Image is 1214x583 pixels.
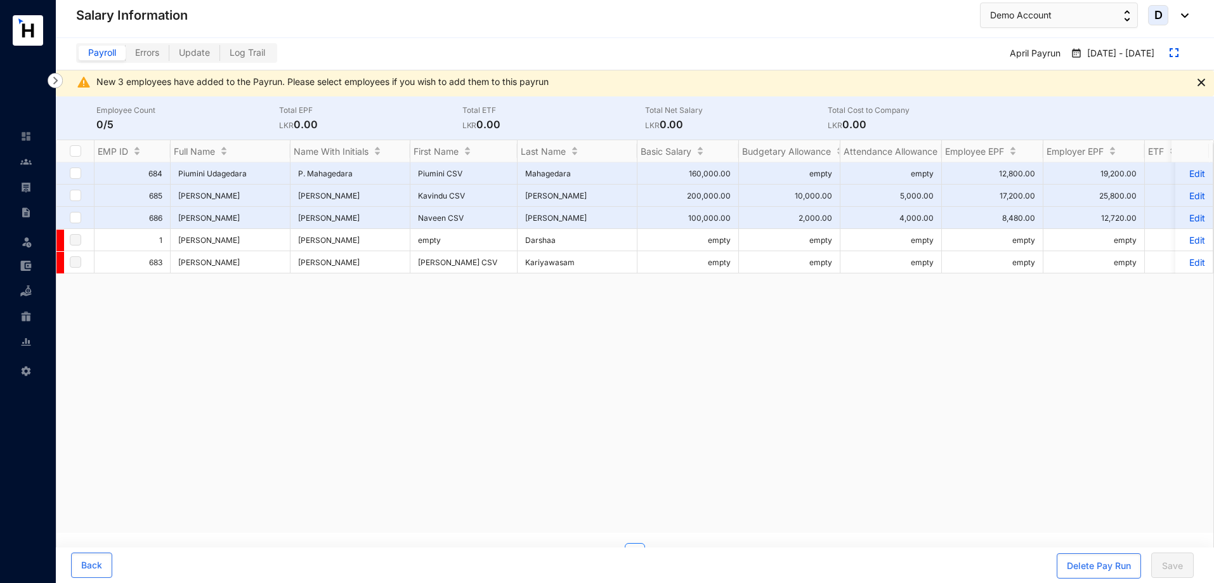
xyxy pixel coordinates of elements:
[462,117,645,132] p: 0.00
[637,185,739,207] td: 200,000.00
[1154,10,1163,21] span: D
[174,146,215,157] span: Full Name
[518,207,637,229] td: [PERSON_NAME]
[518,251,637,273] td: Kariyawasam
[71,553,112,578] button: Back
[98,146,128,157] span: EMP ID
[95,140,171,162] th: EMP ID
[290,229,410,251] td: [PERSON_NAME]
[828,117,1010,132] p: 0.00
[637,251,739,273] td: empty
[1057,553,1141,579] button: Delete Pay Run
[945,146,1004,157] span: Employee EPF
[645,104,828,117] p: Total Net Salary
[739,207,840,229] td: 2,000.00
[95,229,171,251] td: 1
[637,207,739,229] td: 100,000.00
[990,8,1052,22] span: Demo Account
[48,73,63,88] img: nav-icon-right.af6afadce00d159da59955279c43614e.svg
[625,543,645,563] li: 1
[942,162,1043,185] td: 12,800.00
[20,235,33,248] img: leave-unselected.2934df6273408c3f84d9.svg
[76,75,91,90] img: alert-icon-warn.ff6cdca33fb04fa47c6f458aefbe566d.svg
[1198,79,1205,86] img: alert-close.705d39777261943dbfef1c6d96092794.svg
[739,251,840,273] td: empty
[1175,13,1189,18] img: dropdown-black.8e83cc76930a90b1a4fdb6d089b7bf3a.svg
[279,104,462,117] p: Total EPF
[980,3,1138,28] button: Demo Account
[1183,213,1205,223] a: Edit
[840,185,942,207] td: 5,000.00
[1183,168,1205,179] a: Edit
[95,162,171,185] td: 684
[1043,207,1145,229] td: 12,720.00
[637,162,739,185] td: 160,000.00
[942,185,1043,207] td: 17,200.00
[20,156,32,167] img: people-unselected.118708e94b43a90eceab.svg
[410,162,518,185] td: Piumini CSV
[645,119,660,132] p: LKR
[1183,190,1205,201] a: Edit
[518,185,637,207] td: [PERSON_NAME]
[410,140,518,162] th: First Name
[294,146,369,157] span: Name With Initials
[20,207,32,218] img: contract-unselected.99e2b2107c0a7dd48938.svg
[96,104,279,117] p: Employee Count
[410,185,518,207] td: Kavindu CSV
[650,543,670,563] li: Next Page
[20,285,32,297] img: loan-unselected.d74d20a04637f2d15ab5.svg
[1000,43,1066,65] p: April Payrun
[178,235,282,245] span: [PERSON_NAME]
[828,104,1010,117] p: Total Cost to Company
[410,229,518,251] td: empty
[10,149,41,174] li: Contacts
[20,336,32,348] img: report-unselected.e6a6b4230fc7da01f883.svg
[10,329,41,355] li: Reports
[10,253,41,278] li: Expenses
[641,146,691,157] span: Basic Salary
[171,140,290,162] th: Full Name
[650,543,670,563] button: right
[1124,10,1130,22] img: up-down-arrow.74152d26bf9780fbf563ca9c90304185.svg
[942,229,1043,251] td: empty
[1183,257,1205,268] a: Edit
[10,278,41,304] li: Loan
[178,213,282,223] span: [PERSON_NAME]
[637,140,739,162] th: Basic Salary
[1043,185,1145,207] td: 25,800.00
[637,229,739,251] td: empty
[645,117,828,132] p: 0.00
[739,229,840,251] td: empty
[828,119,842,132] p: LKR
[1043,162,1145,185] td: 19,200.00
[135,47,159,58] span: Errors
[20,260,32,272] img: expense-unselected.2edcf0507c847f3e9e96.svg
[10,124,41,149] li: Home
[230,47,265,58] span: Log Trail
[290,185,410,207] td: [PERSON_NAME]
[462,104,645,117] p: Total ETF
[625,544,644,563] a: 1
[1043,251,1145,273] td: empty
[840,229,942,251] td: empty
[290,251,410,273] td: [PERSON_NAME]
[739,162,840,185] td: empty
[1067,560,1131,572] div: Delete Pay Run
[290,207,410,229] td: [PERSON_NAME]
[1183,235,1205,246] a: Edit
[95,185,171,207] td: 685
[739,140,840,162] th: Budgetary Allowance
[290,140,410,162] th: Name With Initials
[20,311,32,322] img: gratuity-unselected.a8c340787eea3cf492d7.svg
[95,251,171,273] td: 683
[178,258,282,267] span: [PERSON_NAME]
[521,146,566,157] span: Last Name
[742,146,831,157] span: Budgetary Allowance
[840,251,942,273] td: empty
[95,207,171,229] td: 686
[462,119,477,132] p: LKR
[179,47,210,58] span: Update
[410,207,518,229] td: Naveen CSV
[599,543,620,563] li: Previous Page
